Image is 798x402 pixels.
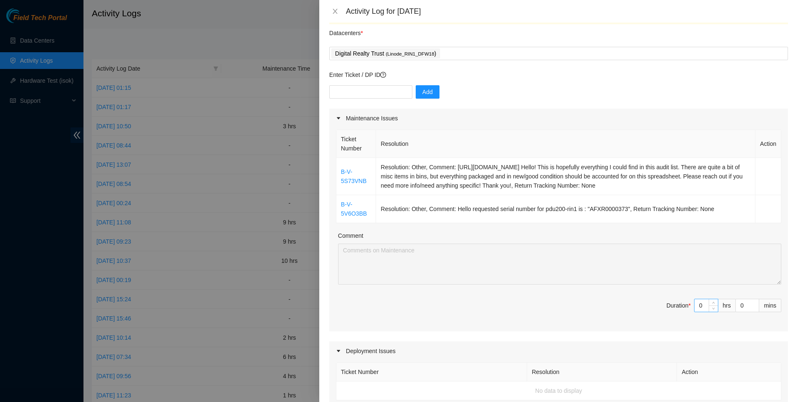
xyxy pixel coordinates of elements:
label: Comment [338,231,364,240]
span: caret-right [336,116,341,121]
textarea: Comment [338,244,781,285]
td: No data to display [336,382,781,400]
th: Action [755,130,781,158]
a: B-V-5S73VNB [341,168,366,184]
div: hrs [718,299,736,312]
span: up [711,300,716,305]
td: Resolution: Other, Comment: [URL][DOMAIN_NAME] Hello! This is hopefully everything I could find i... [376,158,755,195]
th: Resolution [376,130,755,158]
span: ( Linode_RIN1_DFW18 [386,51,434,56]
span: Decrease Value [709,305,718,312]
div: Activity Log for [DATE] [346,7,788,16]
span: question-circle [380,72,386,78]
div: mins [759,299,781,312]
span: caret-right [336,349,341,354]
th: Action [677,363,781,382]
a: B-V-5V6O3BB [341,201,367,217]
p: Digital Realty Trust ) [335,49,436,59]
th: Ticket Number [336,130,376,158]
div: Duration [667,301,691,310]
p: Enter Ticket / DP ID [329,70,788,79]
p: Datacenters [329,24,363,38]
button: Add [416,85,439,99]
div: Deployment Issues [329,341,788,361]
button: Close [329,8,341,15]
span: down [711,306,716,311]
th: Ticket Number [336,363,527,382]
span: close [332,8,338,15]
span: Add [422,87,433,97]
span: Increase Value [709,299,718,305]
th: Resolution [527,363,677,382]
div: Maintenance Issues [329,109,788,128]
td: Resolution: Other, Comment: Hello requested serial number for pdu200-rin1 is : "AFXR0000373", Ret... [376,195,755,223]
